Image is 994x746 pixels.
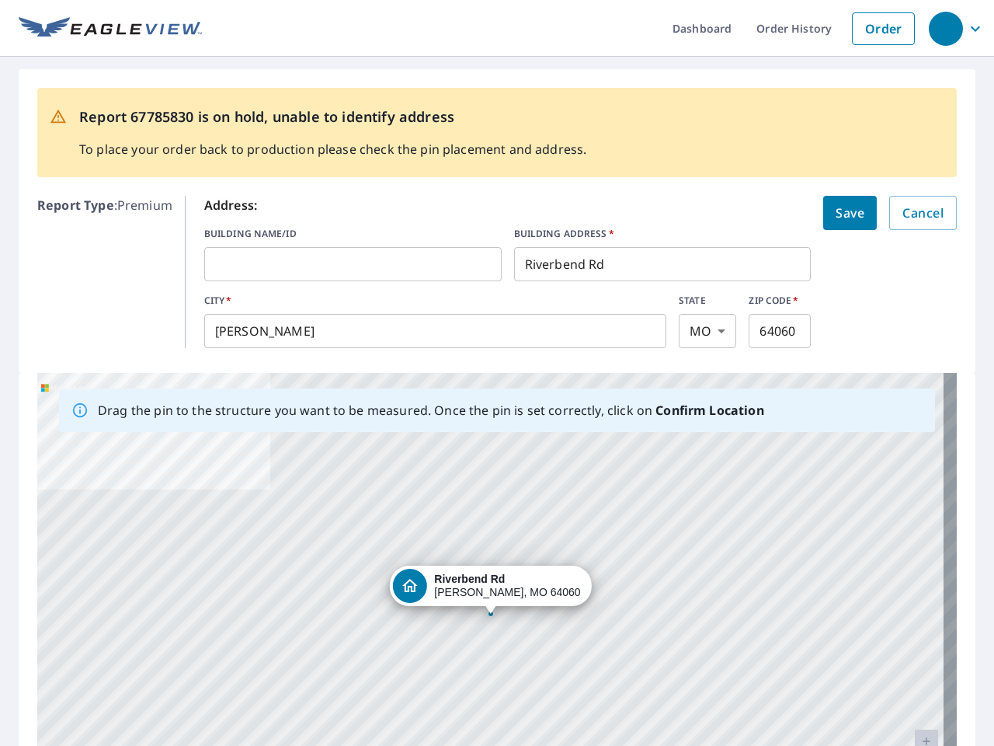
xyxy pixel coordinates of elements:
p: Address: [204,196,812,214]
span: Cancel [902,202,944,224]
b: Report Type [37,197,114,214]
label: CITY [204,294,666,308]
button: Cancel [889,196,957,230]
div: MO [679,314,736,348]
p: Report 67785830 is on hold, unable to identify address [79,106,586,127]
div: Dropped pin, building 1, Residential property, Riverbend Rd Kearney, MO 64060 [389,566,591,614]
label: BUILDING ADDRESS [514,227,812,241]
b: Confirm Location [655,402,763,419]
span: Save [836,202,864,224]
p: To place your order back to production please check the pin placement and address. [79,140,586,159]
a: Order [852,12,915,45]
label: BUILDING NAME/ID [204,227,502,241]
label: STATE [679,294,736,308]
button: Save [823,196,877,230]
p: : Premium [37,196,172,348]
div: [PERSON_NAME], MO 64060 [434,573,580,599]
p: Drag the pin to the structure you want to be measured. Once the pin is set correctly, click on [98,401,764,420]
img: EV Logo [19,17,202,40]
em: MO [690,324,711,339]
strong: Riverbend Rd [434,573,505,585]
label: ZIP CODE [749,294,811,308]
